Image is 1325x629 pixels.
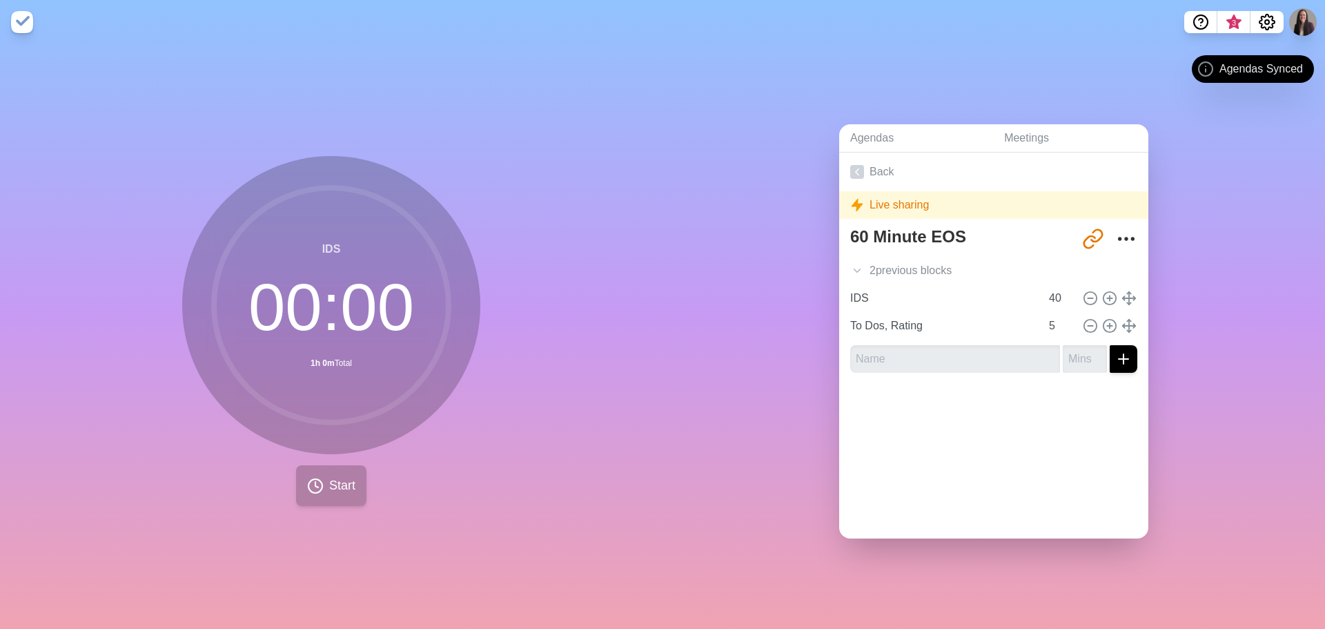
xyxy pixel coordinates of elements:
input: Mins [1043,312,1077,340]
input: Name [845,284,1041,312]
input: Mins [1043,284,1077,312]
button: Help [1184,11,1217,33]
div: Live sharing [839,191,1148,219]
span: Agendas Synced [1219,61,1303,77]
button: What’s new [1217,11,1250,33]
a: Back [839,153,1148,191]
button: Share link [1079,225,1107,253]
span: s [946,262,952,279]
a: Agendas [839,124,993,153]
button: Start [296,465,366,506]
button: Settings [1250,11,1284,33]
button: More [1112,225,1140,253]
input: Name [850,345,1060,373]
a: Meetings [993,124,1148,153]
input: Name [845,312,1041,340]
input: Mins [1063,345,1107,373]
span: 3 [1228,17,1239,28]
span: Start [329,476,355,495]
div: 2 previous block [839,257,1148,284]
img: timeblocks logo [11,11,33,33]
